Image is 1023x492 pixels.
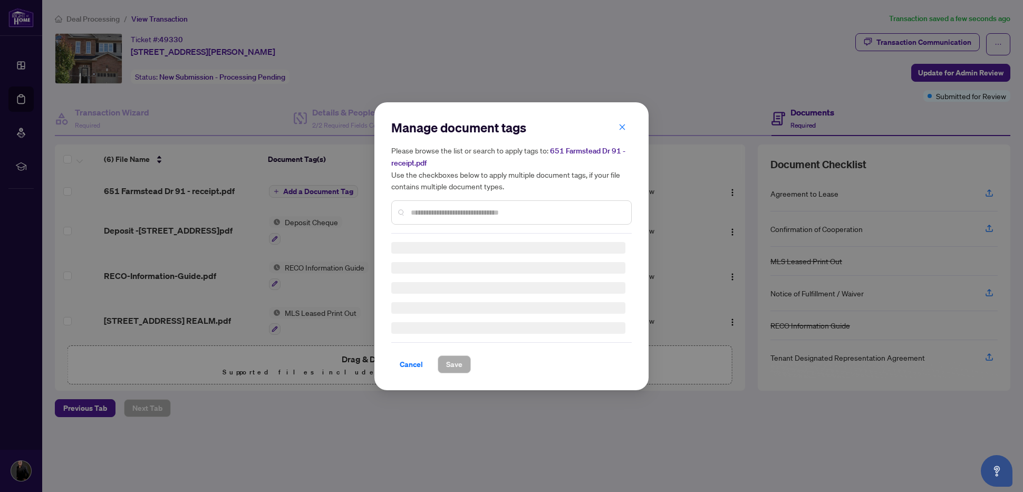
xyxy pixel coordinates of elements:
span: 651 Farmstead Dr 91 - receipt.pdf [391,146,625,168]
button: Cancel [391,355,431,373]
span: Cancel [400,356,423,373]
span: close [619,123,626,130]
h2: Manage document tags [391,119,632,136]
button: Open asap [981,455,1012,487]
h5: Please browse the list or search to apply tags to: Use the checkboxes below to apply multiple doc... [391,144,632,192]
button: Save [438,355,471,373]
